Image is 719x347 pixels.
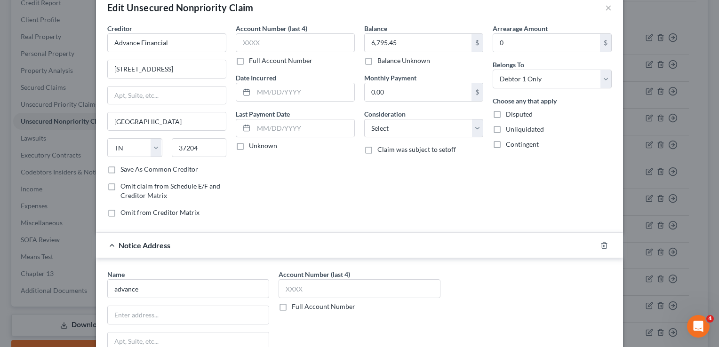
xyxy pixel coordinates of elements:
label: Arrearage Amount [493,24,548,33]
input: 0.00 [365,83,471,101]
input: 0.00 [493,34,600,52]
span: Name [107,270,125,278]
input: XXXX [279,279,440,298]
input: Search by name... [107,279,269,298]
button: × [605,2,612,13]
span: Unliquidated [506,125,544,133]
span: Omit claim from Schedule E/F and Creditor Matrix [120,182,220,199]
label: Choose any that apply [493,96,557,106]
div: $ [471,34,483,52]
input: Search creditor by name... [107,33,226,52]
span: Belongs To [493,61,524,69]
span: Creditor [107,24,132,32]
input: Enter address... [108,60,226,78]
label: Full Account Number [249,56,312,65]
label: Balance Unknown [377,56,430,65]
span: Contingent [506,140,539,148]
label: Consideration [364,109,406,119]
label: Last Payment Date [236,109,290,119]
div: $ [471,83,483,101]
span: 4 [706,315,714,323]
label: Date Incurred [236,73,276,83]
div: $ [600,34,611,52]
span: Omit from Creditor Matrix [120,208,200,216]
input: MM/DD/YYYY [254,83,354,101]
label: Full Account Number [292,302,355,311]
label: Save As Common Creditor [120,165,198,174]
div: Edit Unsecured Nonpriority Claim [107,1,254,14]
input: Enter address... [108,306,269,324]
iframe: Intercom live chat [687,315,710,338]
input: MM/DD/YYYY [254,119,354,137]
input: XXXX [236,33,355,52]
input: Apt, Suite, etc... [108,87,226,104]
label: Monthly Payment [364,73,416,83]
input: 0.00 [365,34,471,52]
span: Disputed [506,110,533,118]
label: Unknown [249,141,277,150]
label: Account Number (last 4) [279,269,350,279]
label: Balance [364,24,387,33]
span: Claim was subject to setoff [377,145,456,153]
input: Enter zip... [172,138,227,157]
input: Enter city... [108,112,226,130]
label: Account Number (last 4) [236,24,307,33]
span: Notice Address [119,241,170,250]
